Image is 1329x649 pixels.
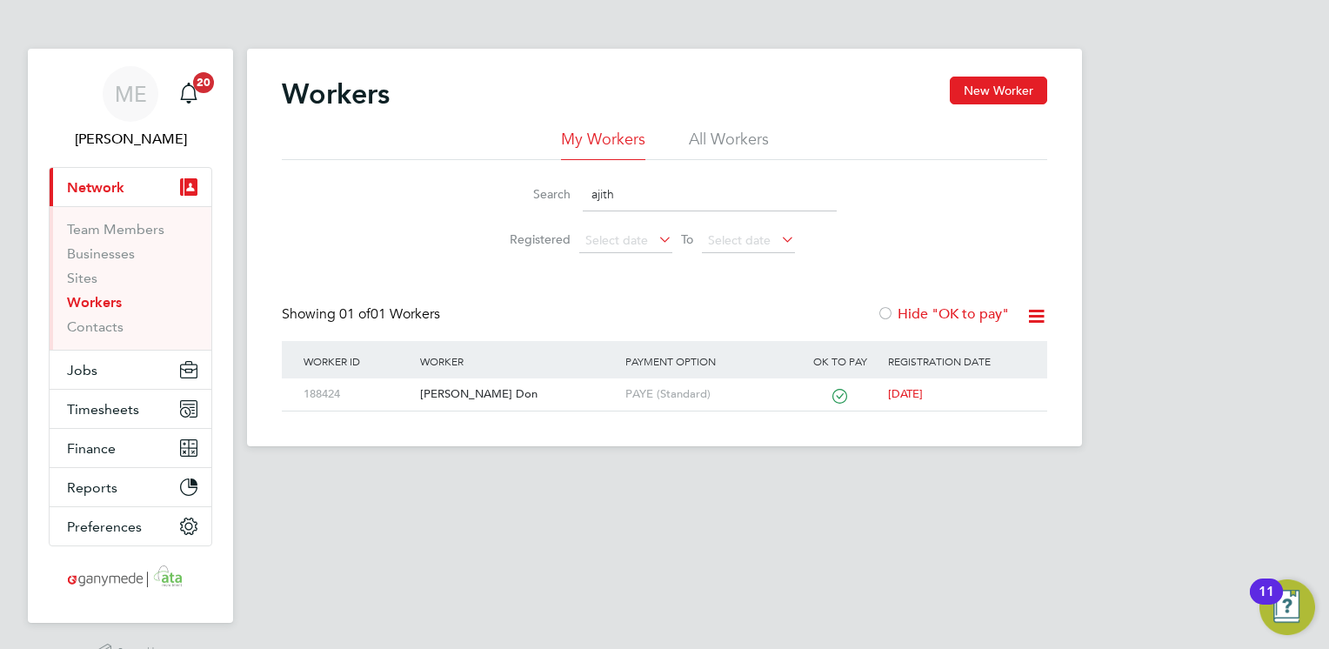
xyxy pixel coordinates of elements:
[67,294,122,311] a: Workers
[299,378,416,411] div: 188424
[67,401,139,418] span: Timesheets
[621,341,797,381] div: Payment Option
[50,206,211,350] div: Network
[67,179,124,196] span: Network
[171,66,206,122] a: 20
[115,83,147,105] span: ME
[884,341,1030,381] div: Registration Date
[339,305,440,323] span: 01 Workers
[877,305,1009,323] label: Hide "OK to pay"
[28,49,233,623] nav: Main navigation
[282,305,444,324] div: Showing
[689,129,769,160] li: All Workers
[67,318,124,335] a: Contacts
[50,390,211,428] button: Timesheets
[1259,579,1315,635] button: Open Resource Center, 11 new notifications
[50,507,211,545] button: Preferences
[67,519,142,535] span: Preferences
[63,564,199,592] img: ganymedesolutions-logo-retina.png
[67,270,97,286] a: Sites
[50,351,211,389] button: Jobs
[888,386,923,401] span: [DATE]
[676,228,698,251] span: To
[621,378,797,411] div: PAYE (Standard)
[67,479,117,496] span: Reports
[50,429,211,467] button: Finance
[50,468,211,506] button: Reports
[416,341,620,381] div: Worker
[492,186,571,202] label: Search
[67,362,97,378] span: Jobs
[339,305,371,323] span: 01 of
[49,564,212,592] a: Go to home page
[67,245,135,262] a: Businesses
[561,129,645,160] li: My Workers
[492,231,571,247] label: Registered
[950,77,1047,104] button: New Worker
[67,440,116,457] span: Finance
[583,177,837,211] input: Name, email or phone number
[299,341,416,381] div: Worker ID
[299,378,1030,392] a: 188424[PERSON_NAME] DonPAYE (Standard)[DATE]
[796,341,884,381] div: OK to pay
[416,378,620,411] div: [PERSON_NAME] Don
[49,129,212,150] span: Mia Eckersley
[49,66,212,150] a: ME[PERSON_NAME]
[1259,592,1274,614] div: 11
[585,232,648,248] span: Select date
[708,232,771,248] span: Select date
[67,221,164,238] a: Team Members
[282,77,390,111] h2: Workers
[50,168,211,206] button: Network
[193,72,214,93] span: 20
